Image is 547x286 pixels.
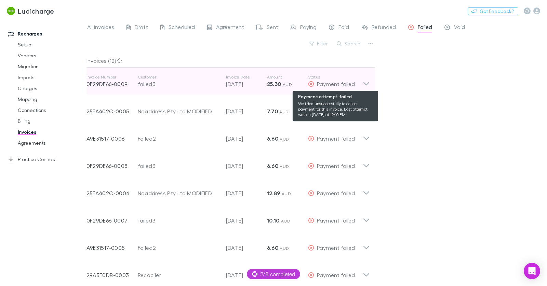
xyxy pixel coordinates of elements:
[81,149,375,177] div: 0F29DE66-0008failed3[DATE]6.60 AUDPayment failed
[300,24,317,32] span: Paying
[317,81,355,87] span: Payment failed
[317,244,355,251] span: Payment failed
[81,259,375,286] div: 29A5F0DB-0003Recociler[DATE]156.87 AUDPayment failed
[308,74,363,80] p: Status
[418,24,432,32] span: Failed
[317,135,355,142] span: Payment failed
[226,216,267,225] p: [DATE]
[280,164,289,169] span: AUD
[11,94,85,105] a: Mapping
[372,24,396,32] span: Refunded
[267,244,278,251] strong: 6.60
[11,105,85,116] a: Connections
[226,74,267,80] p: Invoice Date
[216,24,244,32] span: Agreement
[86,74,138,80] p: Invoice Number
[138,107,219,115] div: Noaddress Pty Ltd MODIFIED
[226,189,267,197] p: [DATE]
[317,272,355,278] span: Payment failed
[11,72,85,83] a: Imports
[468,7,518,15] button: Got Feedback?
[138,244,219,252] div: Failed2
[280,137,289,142] span: AUD
[11,50,85,61] a: Vendors
[11,39,85,50] a: Setup
[317,108,355,114] span: Payment failed
[11,61,85,72] a: Migration
[524,263,540,279] div: Open Intercom Messenger
[338,24,349,32] span: Paid
[81,68,375,95] div: Invoice Number0F29DE66-0009Customerfailed3Invoice Date[DATE]Amount25.30 AUDStatus
[11,138,85,148] a: Agreements
[86,271,138,279] p: 29A5F0DB-0003
[86,134,138,143] p: A9E31517-0006
[283,82,292,87] span: AUD
[138,74,219,80] p: Customer
[267,108,278,115] strong: 7.70
[267,217,280,224] strong: 10.10
[7,7,15,15] img: Lucicharge's Logo
[1,28,85,39] a: Recharges
[138,134,219,143] div: Failed2
[281,218,290,224] span: AUD
[86,80,138,88] p: 0F29DE66-0009
[317,162,355,169] span: Payment failed
[138,216,219,225] div: failed3
[317,190,355,196] span: Payment failed
[267,74,308,80] p: Amount
[138,80,219,88] div: failed3
[267,24,278,32] span: Sent
[81,122,375,149] div: A9E31517-0006Failed2[DATE]6.60 AUDPayment failed
[86,107,138,115] p: 25FA402C-0005
[87,24,114,32] span: All invoices
[86,244,138,252] p: A9E31517-0005
[1,154,85,165] a: Practice Connect
[11,116,85,127] a: Billing
[226,162,267,170] p: [DATE]
[138,189,219,197] div: Noaddress Pty Ltd MODIFIED
[11,83,85,94] a: Charges
[226,80,267,88] p: [DATE]
[226,244,267,252] p: [DATE]
[81,204,375,231] div: 0F29DE66-0007failed3[DATE]10.10 AUDPayment failed
[18,7,54,15] h3: Lucicharge
[86,162,138,170] p: 0F29DE66-0008
[454,24,465,32] span: Void
[226,134,267,143] p: [DATE]
[86,189,138,197] p: 25FA402C-0004
[267,190,280,197] strong: 12.89
[135,24,148,32] span: Draft
[306,40,332,48] button: Filter
[3,3,58,19] a: Lucicharge
[226,107,267,115] p: [DATE]
[282,191,291,196] span: AUD
[317,217,355,224] span: Payment failed
[267,162,278,169] strong: 6.60
[138,271,219,279] div: Recociler
[81,95,375,122] div: 25FA402C-0005Noaddress Pty Ltd MODIFIED[DATE]7.70 AUDPayment failed
[267,135,278,142] strong: 6.60
[169,24,195,32] span: Scheduled
[226,271,267,279] p: [DATE]
[81,231,375,259] div: A9E31517-0005Failed2[DATE]6.60 AUDPayment failed
[138,162,219,170] div: failed3
[333,40,364,48] button: Search
[81,177,375,204] div: 25FA402C-0004Noaddress Pty Ltd MODIFIED[DATE]12.89 AUDPayment failed
[11,127,85,138] a: Invoices
[267,81,281,87] strong: 25.30
[279,109,289,114] span: AUD
[86,216,138,225] p: 0F29DE66-0007
[280,246,289,251] span: AUD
